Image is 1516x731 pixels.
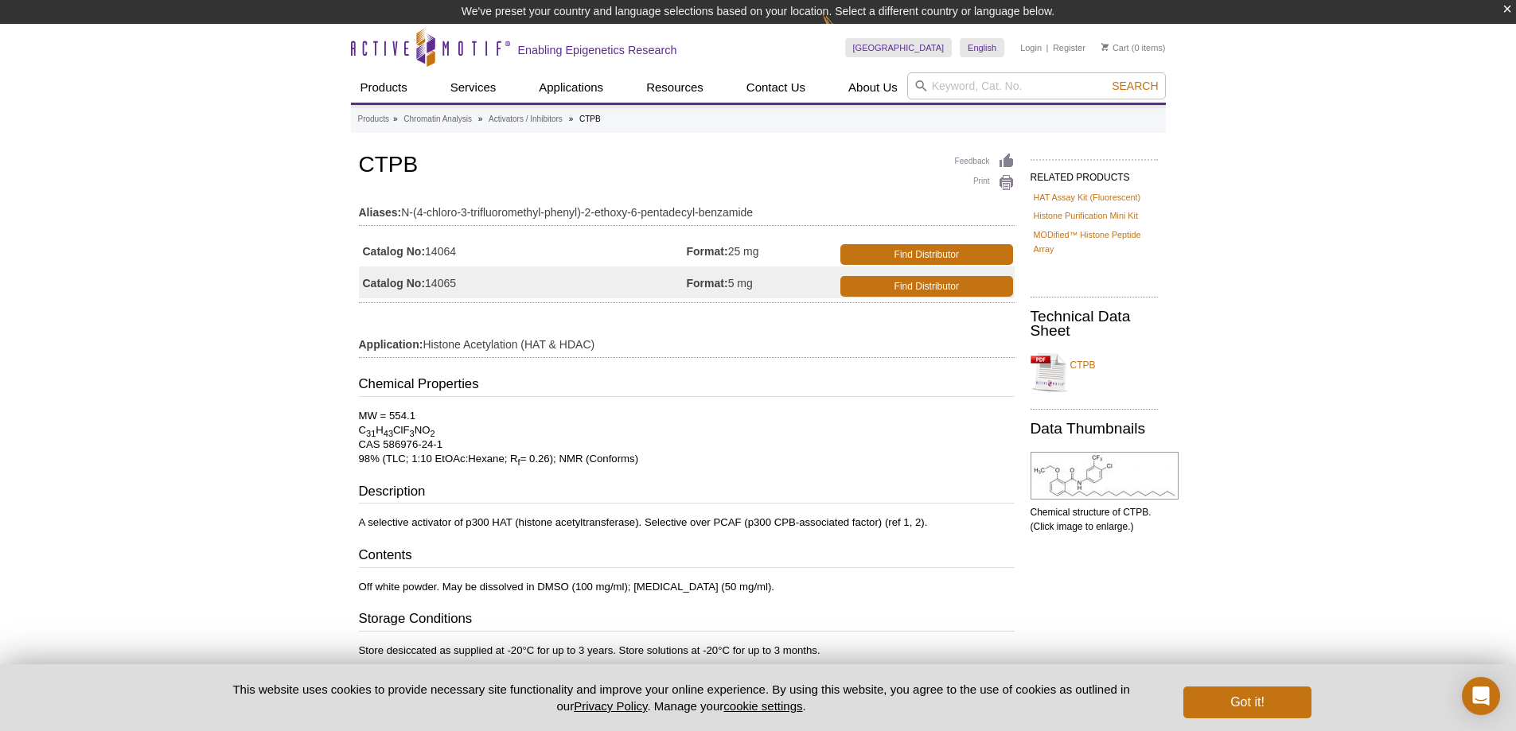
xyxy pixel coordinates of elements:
li: » [478,115,483,123]
strong: Format: [687,244,728,259]
sub: 2 [430,429,435,438]
a: Products [358,112,389,126]
p: Chemical structure of CTPB. (Click image to enlarge.) [1031,505,1158,534]
a: Cart [1101,42,1129,53]
sub: 31 [366,429,376,438]
td: N-(4-chloro-3-trifluoromethyl-phenyl)-2-ethoxy-6-pentadecyl-benzamide [359,196,1015,221]
a: Services [441,72,506,103]
strong: Application: [359,337,423,352]
a: HAT Assay Kit (Fluorescent) [1034,190,1141,204]
strong: Catalog No: [363,276,426,290]
td: 14064 [359,235,687,266]
a: Contact Us [737,72,815,103]
p: A selective activator of p300 HAT (histone acetyltransferase). Selective over PCAF (p300 CPB-asso... [359,515,1015,530]
li: » [393,115,398,123]
li: (0 items) [1101,38,1166,57]
a: Chromatin Analysis [403,112,472,126]
button: Got it! [1183,686,1311,718]
p: This website uses cookies to provide necessary site functionality and improve your online experie... [205,681,1158,714]
img: Chemical structure of CTPB. [1031,452,1179,500]
li: » [569,115,574,123]
a: CTPB [1031,348,1158,396]
sub: 3 [410,429,415,438]
a: Histone Purification Mini Kit [1034,208,1138,223]
sub: f [518,457,520,467]
h2: Data Thumbnails [1031,422,1158,436]
a: Register [1053,42,1085,53]
img: Change Here [822,12,864,49]
p: MW = 554.1 C H ClF NO CAS 586976-24-1 98% (TLC; 1:10 EtOAc:Hexane; R = 0.26); NMR (Conforms) [359,409,1015,466]
h2: Technical Data Sheet [1031,309,1158,338]
a: Feedback [955,153,1015,170]
img: Your Cart [1101,43,1109,51]
p: Off white powder. May be dissolved in DMSO (100 mg/ml); [MEDICAL_DATA] (50 mg/ml). [359,580,1015,594]
a: Activators / Inhibitors [489,112,563,126]
td: 25 mg [687,235,837,266]
a: Applications [529,72,613,103]
a: Resources [637,72,713,103]
a: [GEOGRAPHIC_DATA] [845,38,953,57]
span: Search [1112,80,1158,92]
strong: Aliases: [359,205,402,220]
td: 5 mg [687,266,837,298]
a: Find Distributor [840,244,1013,265]
a: Products [351,72,417,103]
a: English [960,38,1004,57]
a: About Us [839,72,907,103]
button: cookie settings [723,699,802,713]
a: MODified™ Histone Peptide Array [1034,227,1155,256]
a: Privacy Policy [574,699,647,713]
sub: 43 [384,429,393,438]
div: Open Intercom Messenger [1462,677,1500,715]
input: Keyword, Cat. No. [907,72,1166,99]
h3: Storage Conditions [359,609,1015,632]
a: Login [1020,42,1042,53]
p: Store desiccated as supplied at -20°C for up to 3 years. Store solutions at -20°C for up to 3 mon... [359,644,1015,658]
button: Search [1107,79,1163,93]
li: | [1046,38,1049,57]
td: 14065 [359,266,687,298]
strong: Catalog No: [363,244,426,259]
h2: RELATED PRODUCTS [1031,159,1158,188]
li: CTPB [579,115,601,123]
h3: Contents [359,546,1015,568]
a: Print [955,174,1015,192]
strong: Format: [687,276,728,290]
td: Histone Acetylation (HAT & HDAC) [359,328,1015,353]
h1: CTPB [359,153,1015,180]
h2: Enabling Epigenetics Research [518,43,677,57]
h3: Description [359,482,1015,504]
a: Find Distributor [840,276,1013,297]
h3: Chemical Properties [359,375,1015,397]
